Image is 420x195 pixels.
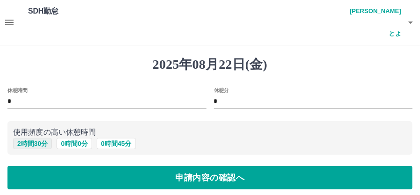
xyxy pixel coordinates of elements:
[7,87,27,94] label: 休憩時間
[57,138,92,149] button: 0時間0分
[97,138,135,149] button: 0時間45分
[13,127,407,138] p: 使用頻度の高い休憩時間
[7,57,413,72] h1: 2025年08月22日(金)
[7,166,413,189] button: 申請内容の確認へ
[13,138,52,149] button: 2時間30分
[214,87,229,94] label: 休憩分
